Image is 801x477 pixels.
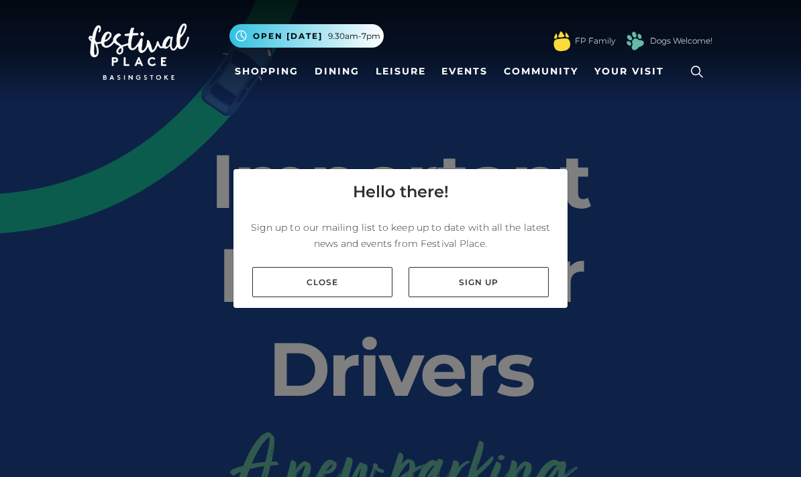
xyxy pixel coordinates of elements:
span: Your Visit [594,64,664,78]
img: Festival Place Logo [89,23,189,80]
a: Community [498,59,584,84]
h4: Hello there! [353,180,449,204]
a: Your Visit [589,59,676,84]
a: FP Family [575,35,615,47]
a: Sign up [409,267,549,297]
span: Open [DATE] [253,30,323,42]
a: Events [436,59,493,84]
span: 9.30am-7pm [328,30,380,42]
a: Shopping [229,59,304,84]
a: Leisure [370,59,431,84]
p: Sign up to our mailing list to keep up to date with all the latest news and events from Festival ... [244,219,557,252]
a: Close [252,267,392,297]
a: Dogs Welcome! [650,35,712,47]
button: Open [DATE] 9.30am-7pm [229,24,384,48]
a: Dining [309,59,365,84]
